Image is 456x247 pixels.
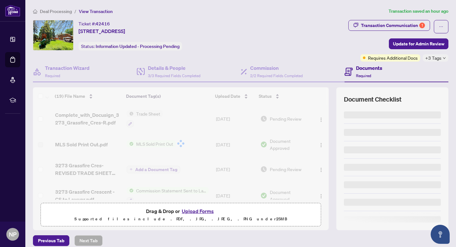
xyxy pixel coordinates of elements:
[41,203,321,227] span: Drag & Drop orUpload FormsSupported files include .PDF, .JPG, .JPEG, .PNG under25MB
[439,24,443,29] span: ellipsis
[356,64,382,72] h4: Documents
[45,215,317,223] p: Supported files include .PDF, .JPG, .JPEG, .PNG under 25 MB
[33,235,69,246] button: Previous Tab
[38,236,64,246] span: Previous Tab
[389,38,448,49] button: Update for Admin Review
[431,225,450,244] button: Open asap
[443,57,446,60] span: down
[96,21,110,27] span: 42416
[79,20,110,27] div: Ticket #:
[79,9,113,14] span: View Transaction
[180,207,216,215] button: Upload Forms
[45,64,90,72] h4: Transaction Wizard
[96,43,180,49] span: Information Updated - Processing Pending
[40,9,72,14] span: Deal Processing
[250,73,303,78] span: 2/2 Required Fields Completed
[250,64,303,72] h4: Commission
[148,64,200,72] h4: Details & People
[344,95,402,104] span: Document Checklist
[79,27,125,35] span: [STREET_ADDRESS]
[74,235,103,246] button: Next Tab
[368,54,418,61] span: Requires Additional Docs
[148,73,200,78] span: 3/3 Required Fields Completed
[361,20,425,30] div: Transaction Communication
[425,54,441,62] span: +3 Tags
[33,9,37,14] span: home
[393,39,444,49] span: Update for Admin Review
[9,230,16,239] span: NP
[74,8,76,15] li: /
[389,8,448,15] article: Transaction saved an hour ago
[5,5,20,17] img: logo
[419,23,425,28] div: 1
[348,20,430,31] button: Transaction Communication1
[79,42,182,50] div: Status:
[33,20,73,50] img: IMG-W12184638_1.jpg
[356,73,371,78] span: Required
[146,207,216,215] span: Drag & Drop or
[45,73,60,78] span: Required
